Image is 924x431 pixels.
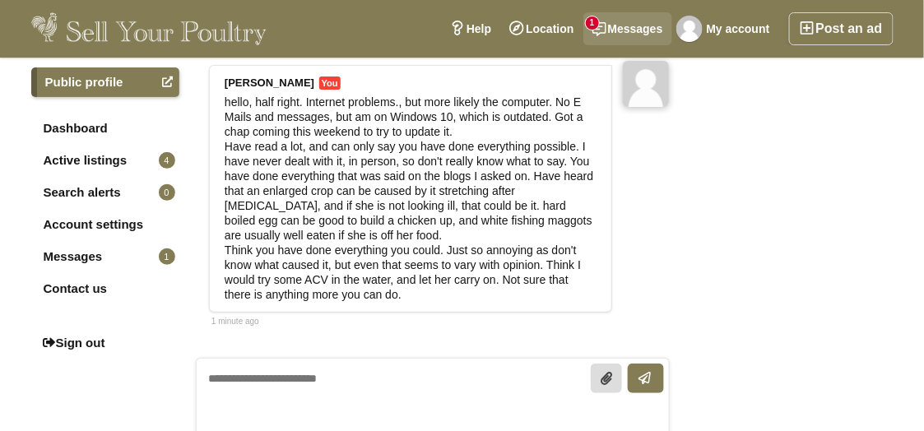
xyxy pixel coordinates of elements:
[159,184,175,201] span: 0
[583,12,672,45] a: Messages1
[31,114,179,143] a: Dashboard
[672,12,779,45] a: My account
[676,16,703,42] img: Carol Connor
[159,248,175,265] span: 1
[31,328,179,358] a: Sign out
[225,76,314,89] strong: [PERSON_NAME]
[31,210,179,239] a: Account settings
[31,178,179,207] a: Search alerts0
[159,152,175,169] span: 4
[789,12,894,45] a: Post an ad
[31,12,267,45] img: Sell Your Poultry
[31,146,179,175] a: Active listings4
[319,76,341,90] span: You
[500,12,583,45] a: Location
[31,67,179,97] a: Public profile
[441,12,500,45] a: Help
[31,274,179,304] a: Contact us
[31,242,179,271] a: Messages1
[623,61,669,107] img: Carol Connor
[586,16,599,30] span: 1
[225,95,597,302] div: hello, half right. Internet problems., but more likely the computer. No E Mails and messages, but...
